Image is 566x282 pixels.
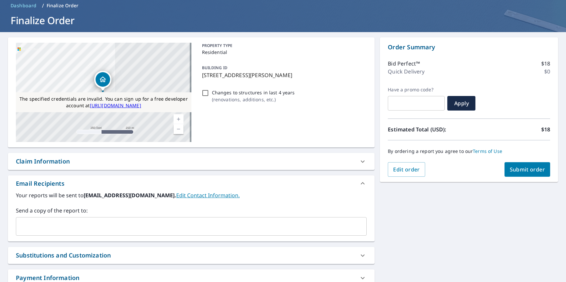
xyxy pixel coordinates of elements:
[176,192,240,199] a: EditContactInfo
[447,96,475,111] button: Apply
[11,2,37,9] span: Dashboard
[388,68,425,75] p: Quick Delivery
[202,65,227,70] p: BUILDING ID
[212,89,295,96] p: Changes to structures in last 4 years
[8,0,558,11] nav: breadcrumb
[393,166,420,173] span: Edit order
[174,124,183,134] a: Current Level 17, Zoom Out
[16,179,64,188] div: Email Recipients
[16,92,191,112] div: The specified credentials are invalid. You can sign up for a free developer account at
[473,148,502,154] a: Terms of Use
[212,96,295,103] p: ( renovations, additions, etc. )
[84,192,176,199] b: [EMAIL_ADDRESS][DOMAIN_NAME].
[16,157,70,166] div: Claim Information
[544,68,550,75] p: $0
[541,60,550,68] p: $18
[388,148,550,154] p: By ordering a report you agree to our
[388,87,445,93] label: Have a promo code?
[388,125,469,133] p: Estimated Total (USD):
[8,0,39,11] a: Dashboard
[202,49,364,56] p: Residential
[453,100,470,107] span: Apply
[202,43,364,49] p: PROPERTY TYPE
[94,71,111,91] div: Dropped pin, building 1, Residential property, 600 Davis St Austin, TX 78701
[16,191,367,199] label: Your reports will be sent to
[47,2,79,9] p: Finalize Order
[174,114,183,124] a: Current Level 17, Zoom In
[388,60,420,68] p: Bid Perfect™
[388,162,425,177] button: Edit order
[8,153,375,170] div: Claim Information
[90,102,141,109] a: [URL][DOMAIN_NAME]
[510,166,545,173] span: Submit order
[8,247,375,264] div: Substitutions and Customization
[388,43,550,52] p: Order Summary
[8,175,375,191] div: Email Recipients
[16,92,191,112] div: The specified credentials are invalid. You can sign up for a free developer account at http://www...
[202,71,364,79] p: [STREET_ADDRESS][PERSON_NAME]
[16,207,367,214] label: Send a copy of the report to:
[541,125,550,133] p: $18
[42,2,44,10] li: /
[505,162,550,177] button: Submit order
[8,14,558,27] h1: Finalize Order
[16,251,111,260] div: Substitutions and Customization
